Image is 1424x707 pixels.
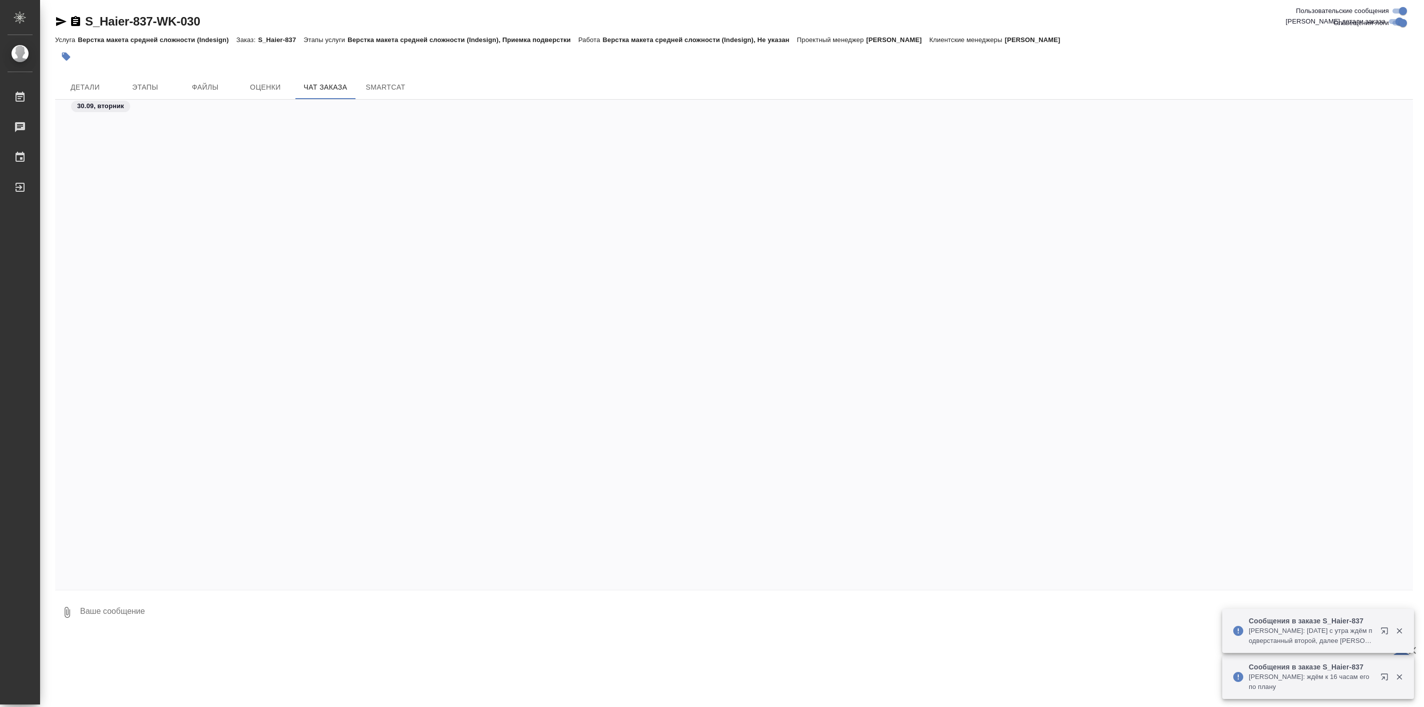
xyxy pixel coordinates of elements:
[55,46,77,68] button: Добавить тэг
[347,36,578,44] p: Верстка макета средней сложности (Indesign), Приемка подверстки
[70,16,82,28] button: Скопировать ссылку
[55,36,78,44] p: Услуга
[1249,672,1374,692] p: [PERSON_NAME]: ждём к 16 часам его по плану
[1249,626,1374,646] p: [PERSON_NAME]: [DATE] с утра ждём подверстанный второй, далее [PERSON_NAME] проверяет, далее если...
[181,81,229,94] span: Файлы
[55,16,67,28] button: Скопировать ссылку для ЯМессенджера
[929,36,1005,44] p: Клиентские менеджеры
[1389,672,1409,681] button: Закрыть
[1333,18,1389,28] span: Оповещения-логи
[85,15,200,28] a: S_Haier-837-WK-030
[1296,6,1389,16] span: Пользовательские сообщения
[61,81,109,94] span: Детали
[77,101,124,111] p: 30.09, вторник
[1374,667,1398,691] button: Открыть в новой вкладке
[301,81,349,94] span: Чат заказа
[1389,626,1409,635] button: Закрыть
[78,36,236,44] p: Верстка макета средней сложности (Indesign)
[1249,616,1374,626] p: Сообщения в заказе S_Haier-837
[362,81,410,94] span: SmartCat
[241,81,289,94] span: Оценки
[1005,36,1068,44] p: [PERSON_NAME]
[303,36,347,44] p: Этапы услуги
[578,36,603,44] p: Работа
[236,36,258,44] p: Заказ:
[866,36,929,44] p: [PERSON_NAME]
[258,36,303,44] p: S_Haier-837
[797,36,866,44] p: Проектный менеджер
[1286,17,1385,27] span: [PERSON_NAME] детали заказа
[603,36,797,44] p: Верстка макета средней сложности (Indesign), Не указан
[1249,662,1374,672] p: Сообщения в заказе S_Haier-837
[121,81,169,94] span: Этапы
[1374,621,1398,645] button: Открыть в новой вкладке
